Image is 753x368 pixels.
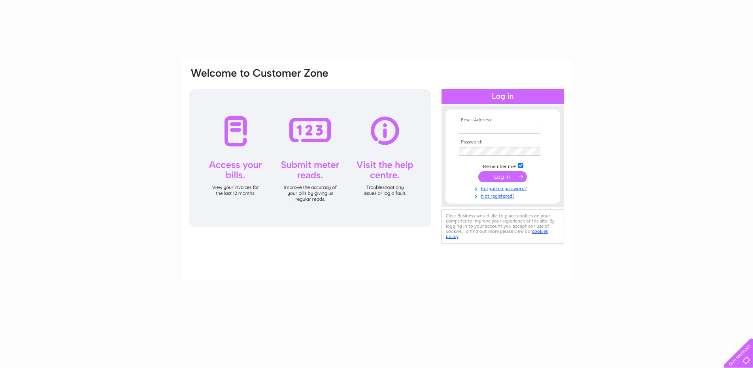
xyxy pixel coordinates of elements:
[446,228,548,239] a: cookies policy
[457,117,549,123] th: Email Address:
[457,162,549,170] td: Remember me?
[457,140,549,145] th: Password:
[459,184,549,192] a: Forgotten password?
[442,209,564,243] div: Clear Business would like to place cookies on your computer to improve your experience of the sit...
[459,192,549,199] a: Not registered?
[478,171,527,182] input: Submit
